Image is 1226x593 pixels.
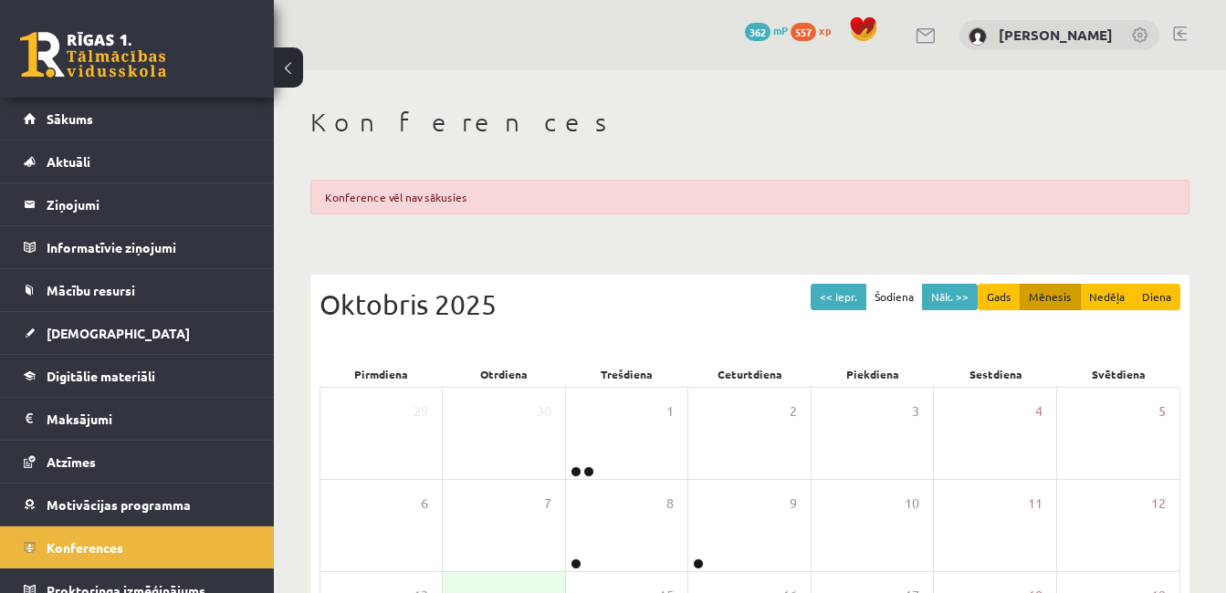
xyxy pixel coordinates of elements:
span: 1 [666,401,674,421]
a: Konferences [24,526,251,568]
button: Gads [978,284,1021,310]
div: Pirmdiena [320,361,443,387]
button: Diena [1133,284,1180,310]
span: 557 [791,23,816,41]
span: 12 [1151,494,1166,514]
div: Svētdiena [1057,361,1180,387]
span: Motivācijas programma [47,496,191,513]
a: Rīgas 1. Tālmācības vidusskola [20,32,166,78]
span: 2 [790,401,797,421]
span: Atzīmes [47,453,96,470]
a: 362 mP [745,23,788,37]
button: Nāk. >> [922,284,978,310]
span: 10 [905,494,919,514]
span: xp [819,23,831,37]
button: Mēnesis [1020,284,1081,310]
a: Maksājumi [24,398,251,440]
a: Atzīmes [24,441,251,483]
span: 6 [421,494,428,514]
span: Sākums [47,110,93,127]
button: Nedēļa [1080,284,1134,310]
button: << Iepr. [811,284,866,310]
span: 29 [414,401,428,421]
a: Ziņojumi [24,183,251,225]
span: mP [773,23,788,37]
div: Ceturtdiena [688,361,812,387]
span: 362 [745,23,770,41]
span: Konferences [47,539,123,556]
legend: Maksājumi [47,398,251,440]
legend: Informatīvie ziņojumi [47,226,251,268]
a: Digitālie materiāli [24,355,251,397]
a: [DEMOGRAPHIC_DATA] [24,312,251,354]
div: Konference vēl nav sākusies [310,180,1189,214]
span: 4 [1035,401,1043,421]
span: Mācību resursi [47,282,135,298]
span: 9 [790,494,797,514]
a: 557 xp [791,23,840,37]
span: 8 [666,494,674,514]
a: Motivācijas programma [24,484,251,525]
span: 30 [537,401,551,421]
div: Otrdiena [443,361,566,387]
a: Informatīvie ziņojumi [24,226,251,268]
img: Ksenija Alne [969,27,987,46]
a: Aktuāli [24,140,251,182]
span: Digitālie materiāli [47,368,155,384]
span: 3 [912,401,919,421]
div: Sestdiena [935,361,1058,387]
h1: Konferences [310,107,1189,138]
div: Oktobris 2025 [320,284,1180,325]
a: [PERSON_NAME] [999,26,1113,44]
a: Sākums [24,98,251,140]
button: Šodiena [865,284,923,310]
legend: Ziņojumi [47,183,251,225]
span: 5 [1158,401,1166,421]
a: Mācību resursi [24,269,251,311]
span: 11 [1028,494,1043,514]
span: [DEMOGRAPHIC_DATA] [47,325,190,341]
div: Piekdiena [812,361,935,387]
span: 7 [544,494,551,514]
div: Trešdiena [565,361,688,387]
span: Aktuāli [47,153,90,170]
